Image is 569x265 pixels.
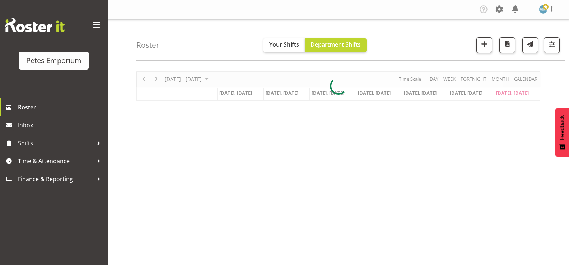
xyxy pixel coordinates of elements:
[5,18,65,32] img: Rosterit website logo
[26,55,81,66] div: Petes Emporium
[18,120,104,131] span: Inbox
[522,37,538,53] button: Send a list of all shifts for the selected filtered period to all rostered employees.
[555,108,569,157] button: Feedback - Show survey
[305,38,367,52] button: Department Shifts
[539,5,547,14] img: mandy-mosley3858.jpg
[544,37,560,53] button: Filter Shifts
[136,41,159,49] h4: Roster
[263,38,305,52] button: Your Shifts
[311,41,361,48] span: Department Shifts
[499,37,515,53] button: Download a PDF of the roster according to the set date range.
[18,138,93,148] span: Shifts
[476,37,492,53] button: Add a new shift
[269,41,299,48] span: Your Shifts
[18,156,93,166] span: Time & Attendance
[18,102,104,113] span: Roster
[559,115,565,140] span: Feedback
[18,174,93,184] span: Finance & Reporting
